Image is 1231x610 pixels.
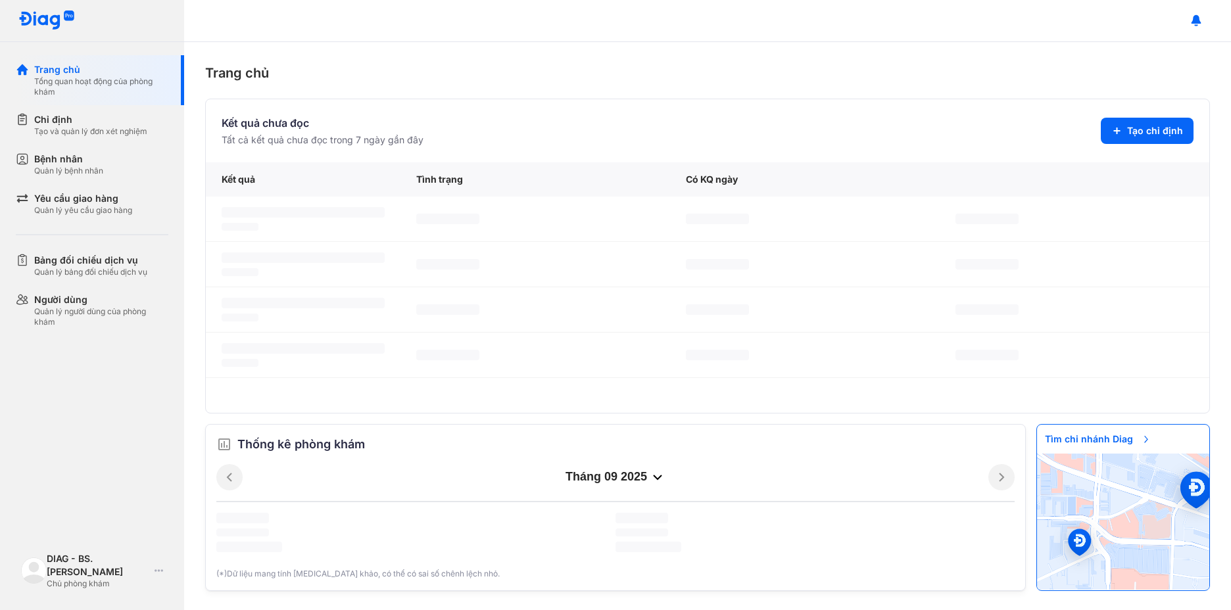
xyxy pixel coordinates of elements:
button: Tạo chỉ định [1101,118,1194,144]
span: ‌ [955,259,1019,270]
div: Tạo và quản lý đơn xét nghiệm [34,126,147,137]
span: ‌ [955,304,1019,315]
div: Bảng đối chiếu dịch vụ [34,254,147,267]
div: Có KQ ngày [670,162,940,197]
span: ‌ [955,214,1019,224]
div: Bệnh nhân [34,152,103,166]
div: (*)Dữ liệu mang tính [MEDICAL_DATA] khảo, có thể có sai số chênh lệch nhỏ. [216,568,1015,580]
div: Trang chủ [205,63,1210,83]
div: Tất cả kết quả chưa đọc trong 7 ngày gần đây [222,133,423,147]
div: Quản lý yêu cầu giao hàng [34,205,132,216]
span: ‌ [955,350,1019,360]
img: logo [21,557,47,583]
span: ‌ [615,513,668,523]
span: ‌ [222,268,258,276]
span: ‌ [416,350,479,360]
span: ‌ [416,259,479,270]
div: Kết quả chưa đọc [222,115,423,131]
span: ‌ [222,298,385,308]
div: DIAG - BS. [PERSON_NAME] [47,552,149,578]
span: ‌ [615,528,668,536]
div: Kết quả [206,162,400,197]
span: ‌ [416,214,479,224]
span: ‌ [222,252,385,263]
span: ‌ [222,207,385,218]
img: logo [18,11,75,31]
span: ‌ [686,259,749,270]
div: Quản lý bệnh nhân [34,166,103,176]
span: ‌ [686,304,749,315]
div: Trang chủ [34,63,168,76]
img: order.5a6da16c.svg [216,436,232,452]
div: Chủ phòng khám [47,578,149,589]
span: ‌ [615,542,681,552]
span: ‌ [222,343,385,354]
span: Tìm chi nhánh Diag [1037,425,1159,454]
div: tháng 09 2025 [243,469,988,485]
div: Chỉ định [34,113,147,126]
span: ‌ [222,359,258,367]
span: ‌ [216,542,282,552]
span: ‌ [216,528,269,536]
span: ‌ [416,304,479,315]
div: Tổng quan hoạt động của phòng khám [34,76,168,97]
span: ‌ [222,223,258,231]
span: Tạo chỉ định [1127,124,1183,137]
div: Tình trạng [400,162,670,197]
span: ‌ [686,214,749,224]
span: ‌ [222,314,258,321]
div: Người dùng [34,293,168,306]
div: Quản lý bảng đối chiếu dịch vụ [34,267,147,277]
div: Yêu cầu giao hàng [34,192,132,205]
span: Thống kê phòng khám [237,435,365,454]
span: ‌ [686,350,749,360]
span: ‌ [216,513,269,523]
div: Quản lý người dùng của phòng khám [34,306,168,327]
